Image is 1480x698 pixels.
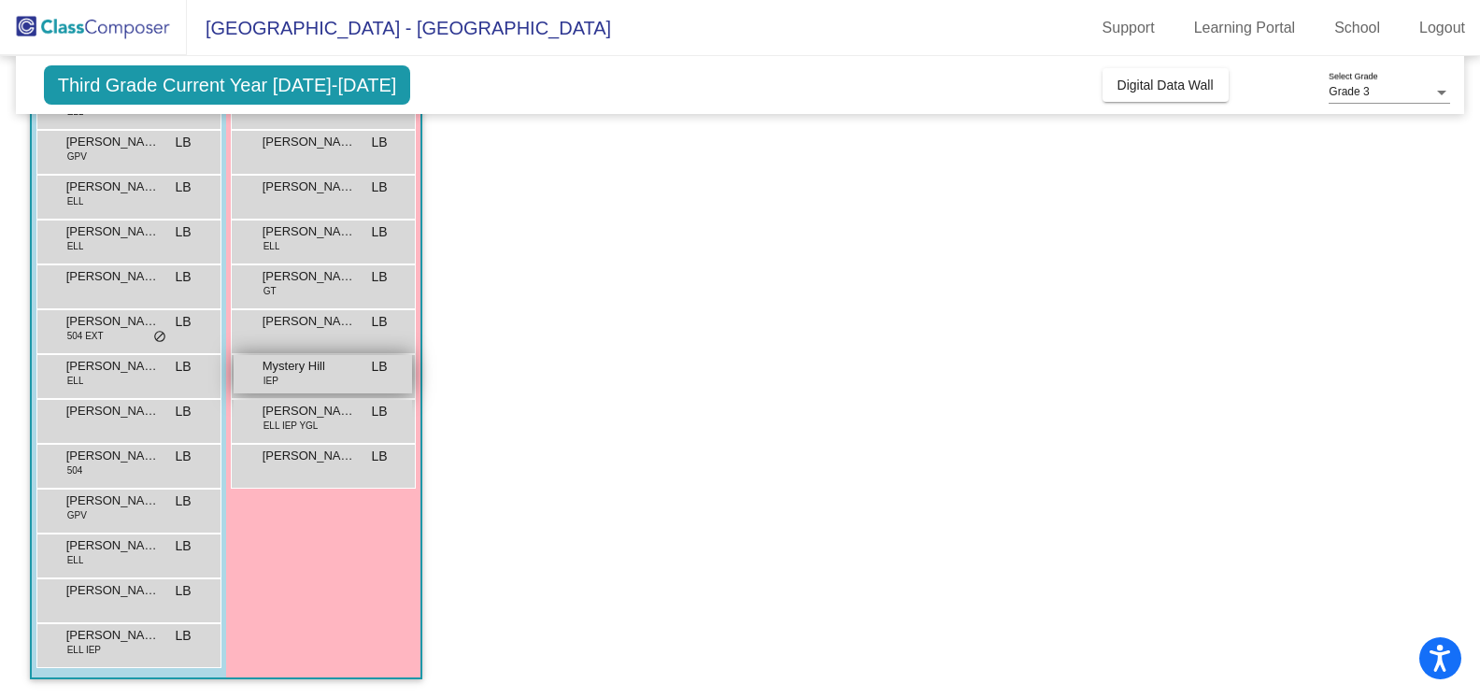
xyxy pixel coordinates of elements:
span: [PERSON_NAME] [PERSON_NAME] [66,312,160,331]
span: [PERSON_NAME] [66,536,160,555]
span: LB [176,581,192,601]
span: LB [176,222,192,242]
a: Support [1088,13,1170,43]
span: LB [372,312,388,332]
span: [PERSON_NAME] [66,581,160,600]
span: Third Grade Current Year [DATE]-[DATE] [44,65,411,105]
span: LB [176,402,192,421]
span: [PERSON_NAME] [66,178,160,196]
span: LB [176,357,192,377]
span: GPV [67,150,87,164]
span: do_not_disturb_alt [153,330,166,345]
span: [PERSON_NAME] [263,267,356,286]
span: 504 EXT [67,329,104,343]
span: LB [176,178,192,197]
span: ELL [67,553,84,567]
span: [PERSON_NAME] [66,222,160,241]
span: LB [176,447,192,466]
span: Digital Data Wall [1117,78,1214,93]
span: ELL [263,239,280,253]
span: [PERSON_NAME] [66,133,160,151]
span: [PERSON_NAME] [66,626,160,645]
span: ELL IEP YGL [263,419,319,433]
span: [PERSON_NAME] [263,402,356,420]
span: IEP [263,374,278,388]
span: [PERSON_NAME] [66,447,160,465]
span: ELL [67,239,84,253]
span: LB [176,626,192,646]
span: [PERSON_NAME] [66,267,160,286]
span: LB [372,357,388,377]
a: Learning Portal [1179,13,1311,43]
span: LB [372,402,388,421]
span: GPV [67,508,87,522]
span: GT [263,284,277,298]
span: LB [372,447,388,466]
span: ELL [67,374,84,388]
span: [PERSON_NAME] [66,402,160,420]
span: Grade 3 [1329,85,1369,98]
span: LB [372,178,388,197]
span: LB [372,222,388,242]
span: ELL [67,194,84,208]
span: Mystery Hill [263,357,356,376]
span: LB [176,133,192,152]
span: LB [176,491,192,511]
span: [PERSON_NAME] [66,491,160,510]
a: School [1319,13,1395,43]
span: [PERSON_NAME] [263,133,356,151]
span: LB [176,312,192,332]
span: 504 [67,463,83,477]
span: [PERSON_NAME] [263,447,356,465]
span: [PERSON_NAME] [263,312,356,331]
span: ELL IEP [67,643,101,657]
span: LB [372,133,388,152]
span: [PERSON_NAME] De La [PERSON_NAME] [263,222,356,241]
span: [PERSON_NAME] [PERSON_NAME] [263,178,356,196]
button: Digital Data Wall [1103,68,1229,102]
a: Logout [1404,13,1480,43]
span: LB [372,267,388,287]
span: [GEOGRAPHIC_DATA] - [GEOGRAPHIC_DATA] [187,13,611,43]
span: [PERSON_NAME] [66,357,160,376]
span: LB [176,536,192,556]
span: LB [176,267,192,287]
